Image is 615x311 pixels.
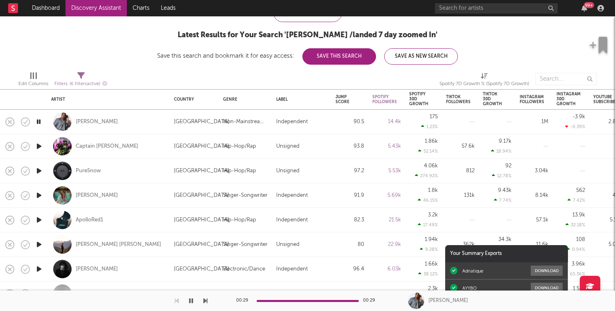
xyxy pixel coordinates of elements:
div: Singer-Songwriter [223,240,268,250]
div: 34.3k [498,237,511,242]
div: Tiktok 30D Growth [483,92,502,106]
div: 562 [576,188,585,193]
div: 3.04k [520,166,548,176]
div: [GEOGRAPHIC_DATA] [174,117,229,127]
div: 12.78 % [492,173,511,178]
div: 1.94k [425,237,438,242]
div: [GEOGRAPHIC_DATA] [174,215,229,225]
div: 1.52k [573,286,585,291]
div: Non-Mainstream Electronic [223,117,268,127]
div: 46.15 % [418,198,438,203]
a: PureSnow [76,167,101,175]
div: Unsigned [276,240,300,250]
a: [PERSON_NAME] [PERSON_NAME] [76,241,161,248]
a: [PERSON_NAME] [76,266,118,273]
div: Genre [223,97,264,102]
div: Spotify 30D Growth [409,92,428,106]
div: 1.86k [425,139,438,144]
div: Captain [PERSON_NAME] [76,143,138,150]
div: 11.6k [520,240,548,250]
div: 1.23 % [421,124,438,129]
button: Download [531,266,563,276]
div: 6.03k [372,264,401,274]
div: 11.9k [372,289,401,299]
div: Hip-Hop/Rap [223,142,256,151]
div: 362k [446,240,475,250]
button: Download [531,283,563,293]
div: -0.39 % [565,124,585,129]
a: [PERSON_NAME] [76,118,118,126]
div: 91.9 [336,191,364,201]
div: 92 [505,163,511,169]
div: 00:29 [363,296,379,306]
div: 17.49 % [418,222,438,228]
div: Adriatique [462,268,483,274]
div: 32.18 % [565,222,585,228]
div: 65.36 % [565,271,585,277]
button: 99+ [581,5,587,11]
div: 131k [446,191,475,201]
div: Label [276,97,323,102]
div: 3.96k [572,261,585,267]
div: Independent [276,117,308,127]
div: 9.28 % [420,247,438,252]
div: Jump Score [336,95,352,104]
div: 0.94 % [567,247,585,252]
div: [GEOGRAPHIC_DATA] [174,289,229,299]
div: 90.5 [336,117,364,127]
div: Filters(6 filters active) [54,69,107,92]
div: Instagram 30D Growth [556,92,581,106]
div: 97.2 [336,166,364,176]
div: 7.74 % [494,198,511,203]
div: 21.5k [372,215,401,225]
div: 1.8k [428,188,438,193]
div: Independent [276,264,308,274]
div: 57.1k [520,215,548,225]
div: 38.12 % [418,271,438,277]
div: 22.9k [372,240,401,250]
div: 8.14k [520,191,548,201]
div: 108 [576,237,585,242]
div: 5.43k [372,142,401,151]
div: Unsigned [276,142,300,151]
div: 52.14 % [418,149,438,154]
a: [PERSON_NAME] [76,192,118,199]
div: Your Summary Exports [445,245,568,262]
div: 5.69k [372,191,401,201]
div: Mainstream Electronic [223,289,268,299]
div: AYYBO [462,285,477,291]
div: Edit Columns [18,79,48,89]
div: 812 [446,166,475,176]
div: Independent [276,215,308,225]
div: 1.66k [425,261,438,267]
div: 96.4 [336,264,364,274]
div: Artist [51,97,162,102]
div: 13.9k [572,212,585,218]
div: -3.9k [572,114,585,119]
div: 99 + [584,2,594,8]
div: 9.17k [499,139,511,144]
div: [PERSON_NAME] [76,290,118,297]
div: Electronic/Dance [223,264,265,274]
div: 18.94 % [491,149,511,154]
div: Spotify Followers [372,95,397,104]
span: ( 6 filters active) [70,82,100,86]
div: 93.6 [336,289,364,299]
div: [GEOGRAPHIC_DATA] [174,191,229,201]
div: 57.6k [446,142,475,151]
div: Singer-Songwriter [223,191,268,201]
div: 2.3k [428,286,438,291]
div: [GEOGRAPHIC_DATA] [174,166,229,176]
div: Instagram Followers [520,95,544,104]
a: ApolloRed1 [76,216,103,224]
div: 82.3 [336,215,364,225]
div: Edit Columns [18,69,48,92]
input: Search... [535,73,597,85]
div: Tiktok Followers [446,95,471,104]
div: 175 [430,114,438,119]
div: Spotify 7D Growth % (Spotify 7D Growth) [439,79,529,89]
